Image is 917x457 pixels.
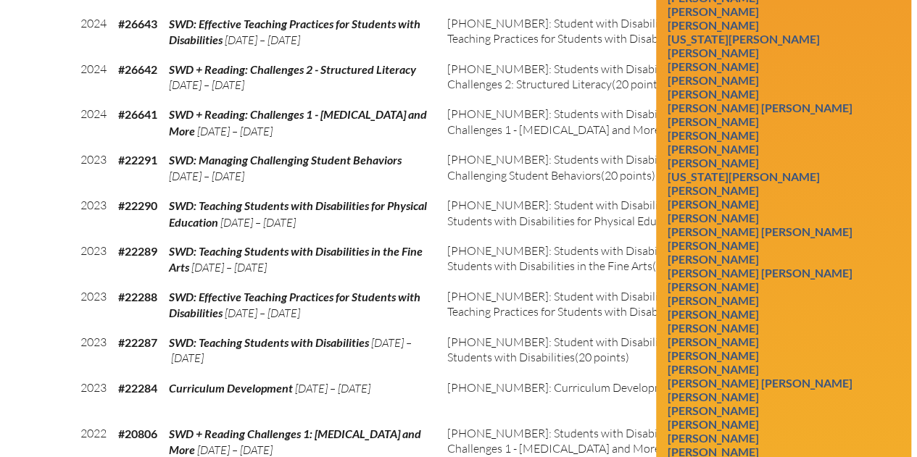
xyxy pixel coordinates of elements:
[447,198,725,227] span: [PHONE_NUMBER]: Student with Disabilities: Teaching Students with Disabilities for Physical Educa...
[662,428,765,448] a: [PERSON_NAME]
[169,427,421,456] span: SWD + Reading Challenges 1: [MEDICAL_DATA] and More
[75,56,112,101] td: 2024
[447,152,736,182] span: [PHONE_NUMBER]: Students with Disabilities: Managing Challenging Student Behaviors
[662,332,765,351] a: [PERSON_NAME]
[118,198,157,212] b: #22290
[191,260,267,274] span: [DATE] – [DATE]
[447,289,725,319] span: [PHONE_NUMBER]: Student with Disabilities: Effective Teaching Practices for Students with Disabil...
[118,17,157,30] b: #26643
[169,77,244,92] span: [DATE] – [DATE]
[169,153,402,167] span: SWD: Managing Challenging Student Behaviors
[220,215,296,230] span: [DATE] – [DATE]
[118,244,157,258] b: #22289
[662,277,765,296] a: [PERSON_NAME]
[662,84,765,104] a: [PERSON_NAME]
[295,381,370,395] span: [DATE] – [DATE]
[75,192,112,238] td: 2023
[662,249,765,269] a: [PERSON_NAME]
[662,15,765,35] a: [PERSON_NAME]
[662,167,826,186] a: [US_STATE][PERSON_NAME]
[225,33,300,47] span: [DATE] – [DATE]
[118,62,157,76] b: #26642
[662,70,765,90] a: [PERSON_NAME]
[662,194,765,214] a: [PERSON_NAME]
[118,381,157,395] b: #22284
[75,374,112,420] td: 2023
[169,198,427,228] span: SWD: Teaching Students with Disabilities for Physical Education
[225,306,300,320] span: [DATE] – [DATE]
[662,180,765,200] a: [PERSON_NAME]
[441,283,750,329] td: (20 points)
[447,426,736,456] span: [PHONE_NUMBER]: Students with Disabilities + Reading: Challenges 1 - [MEDICAL_DATA] and More
[75,283,112,329] td: 2023
[447,106,736,136] span: [PHONE_NUMBER]: Students with Disabilities + Reading: Challenges 1 - [MEDICAL_DATA] and More
[118,153,157,167] b: #22291
[662,125,765,145] a: [PERSON_NAME]
[662,235,765,255] a: [PERSON_NAME]
[447,16,725,46] span: [PHONE_NUMBER]: Student with Disabilities: Effective Teaching Practices for Students with Disabil...
[447,243,730,273] span: [PHONE_NUMBER]: Students with Disabilities: Teaching Students with Disabilities in the Fine Arts
[447,380,681,395] span: [PHONE_NUMBER]: Curriculum Development
[169,244,423,274] span: SWD: Teaching Students with Disabilities in the Fine Arts
[662,345,765,365] a: [PERSON_NAME]
[662,414,765,434] a: [PERSON_NAME]
[169,335,369,349] span: SWD: Teaching Students with Disabilities
[441,101,750,146] td: (20 points)
[662,401,765,420] a: [PERSON_NAME]
[169,17,420,46] span: SWD: Effective Teaching Practices for Students with Disabilities
[447,62,736,91] span: [PHONE_NUMBER]: Students with Disabilities + Reading: Challenges 2: Structured Literacy
[662,208,765,227] a: [PERSON_NAME]
[662,112,765,131] a: [PERSON_NAME]
[118,335,157,349] b: #22287
[75,101,112,146] td: 2024
[169,335,412,365] span: [DATE] – [DATE]
[118,107,157,121] b: #26641
[662,1,765,21] a: [PERSON_NAME]
[662,304,765,324] a: [PERSON_NAME]
[662,359,765,379] a: [PERSON_NAME]
[169,381,293,395] span: Curriculum Development
[169,169,244,183] span: [DATE] – [DATE]
[441,238,750,283] td: (20 points)
[441,329,750,374] td: (20 points)
[662,56,765,76] a: [PERSON_NAME]
[662,139,765,159] a: [PERSON_NAME]
[197,124,273,138] span: [DATE] – [DATE]
[75,146,112,192] td: 2023
[75,10,112,56] td: 2024
[441,10,750,56] td: (20 points)
[662,153,765,172] a: [PERSON_NAME]
[662,222,858,241] a: [PERSON_NAME] [PERSON_NAME]
[662,263,858,282] a: [PERSON_NAME] [PERSON_NAME]
[662,43,765,62] a: [PERSON_NAME]
[75,238,112,283] td: 2023
[441,56,750,101] td: (20 points)
[662,318,765,337] a: [PERSON_NAME]
[169,290,420,319] span: SWD: Effective Teaching Practices for Students with Disabilities
[662,290,765,310] a: [PERSON_NAME]
[197,443,273,457] span: [DATE] – [DATE]
[662,387,765,406] a: [PERSON_NAME]
[662,29,826,49] a: [US_STATE][PERSON_NAME]
[118,290,157,303] b: #22288
[169,107,427,137] span: SWD + Reading: Challenges 1 - [MEDICAL_DATA] and More
[169,62,416,76] span: SWD + Reading: Challenges 2 - Structured Literacy
[441,374,750,420] td: (60 points)
[75,329,112,374] td: 2023
[441,192,750,238] td: (20 points)
[441,146,750,192] td: (20 points)
[118,427,157,440] b: #20806
[662,373,858,393] a: [PERSON_NAME] [PERSON_NAME]
[447,335,725,364] span: [PHONE_NUMBER]: Student with Disabilities: Teaching Students with Disabilities
[662,98,858,117] a: [PERSON_NAME] [PERSON_NAME]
